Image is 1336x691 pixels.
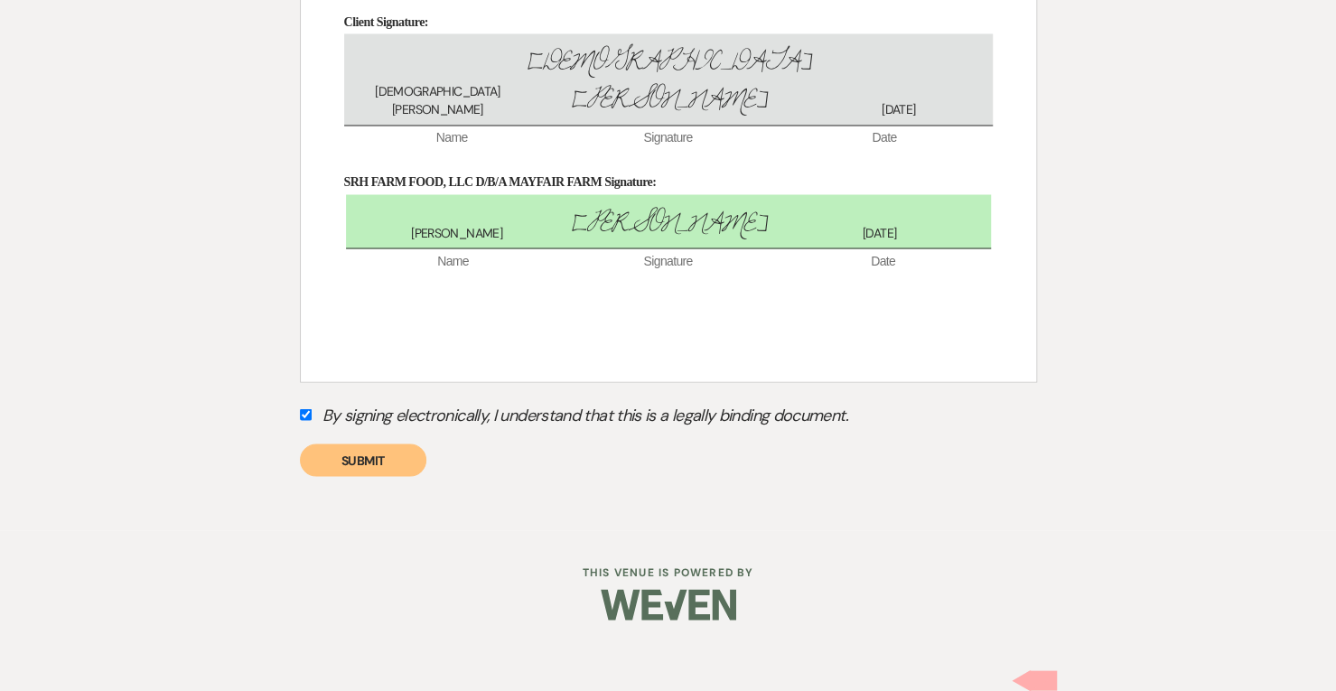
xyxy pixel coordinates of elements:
[601,573,736,636] img: Weven Logo
[560,129,776,147] span: Signature
[344,15,428,29] strong: Client Signature:
[526,42,809,119] span: [DEMOGRAPHIC_DATA][PERSON_NAME]
[300,408,312,420] input: By signing electronically, I understand that this is a legally binding document.
[344,174,657,188] strong: SRH FARM FOOD, LLC D/B/A MAYFAIR FARM Signature:
[346,252,561,270] span: Name
[563,203,774,242] span: [PERSON_NAME]
[776,129,992,147] span: Date
[300,444,426,476] button: Submit
[810,101,987,119] span: [DATE]
[561,252,776,270] span: Signature
[774,224,986,242] span: [DATE]
[344,129,560,147] span: Name
[776,252,991,270] span: Date
[350,83,527,119] span: [DEMOGRAPHIC_DATA][PERSON_NAME]
[351,224,563,242] span: [PERSON_NAME]
[300,400,1037,434] label: By signing electronically, I understand that this is a legally binding document.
